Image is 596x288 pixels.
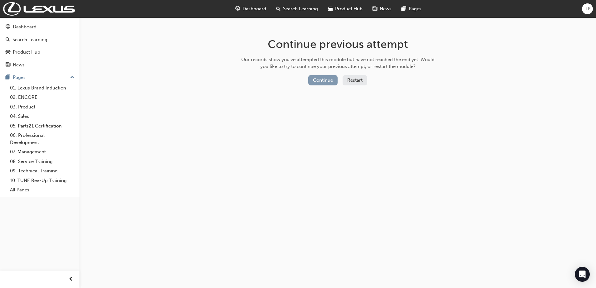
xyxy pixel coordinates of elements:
div: Open Intercom Messenger [575,267,590,282]
span: News [380,5,392,12]
a: All Pages [7,185,77,195]
a: 07. Management [7,147,77,157]
div: Search Learning [12,36,47,43]
span: search-icon [6,37,10,43]
button: DashboardSearch LearningProduct HubNews [2,20,77,72]
span: pages-icon [401,5,406,13]
span: Product Hub [335,5,363,12]
span: up-icon [70,74,74,82]
div: Product Hub [13,49,40,56]
span: guage-icon [235,5,240,13]
span: Dashboard [243,5,266,12]
a: 06. Professional Development [7,131,77,147]
span: car-icon [328,5,333,13]
a: 09. Technical Training [7,166,77,176]
span: guage-icon [6,24,10,30]
div: Dashboard [13,23,36,31]
a: Search Learning [2,34,77,46]
button: Continue [308,75,338,85]
a: 01. Lexus Brand Induction [7,83,77,93]
a: guage-iconDashboard [230,2,271,15]
a: News [2,59,77,71]
a: 05. Parts21 Certification [7,121,77,131]
h1: Continue previous attempt [239,37,437,51]
a: 02. ENCORE [7,93,77,102]
a: 08. Service Training [7,157,77,166]
a: 10. TUNE Rev-Up Training [7,176,77,185]
div: Our records show you've attempted this module but have not reached the end yet. Would you like to... [239,56,437,70]
a: Dashboard [2,21,77,33]
span: pages-icon [6,75,10,80]
span: prev-icon [69,276,73,283]
div: Pages [13,74,26,81]
button: Pages [2,72,77,83]
span: Pages [409,5,421,12]
a: Product Hub [2,46,77,58]
button: Restart [343,75,367,85]
span: search-icon [276,5,281,13]
span: Search Learning [283,5,318,12]
a: pages-iconPages [397,2,426,15]
a: news-iconNews [368,2,397,15]
a: search-iconSearch Learning [271,2,323,15]
span: car-icon [6,50,10,55]
button: TP [582,3,593,14]
span: news-icon [6,62,10,68]
span: news-icon [372,5,377,13]
a: 03. Product [7,102,77,112]
a: 04. Sales [7,112,77,121]
a: car-iconProduct Hub [323,2,368,15]
div: News [13,61,25,69]
span: TP [585,5,590,12]
img: Trak [3,2,75,16]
